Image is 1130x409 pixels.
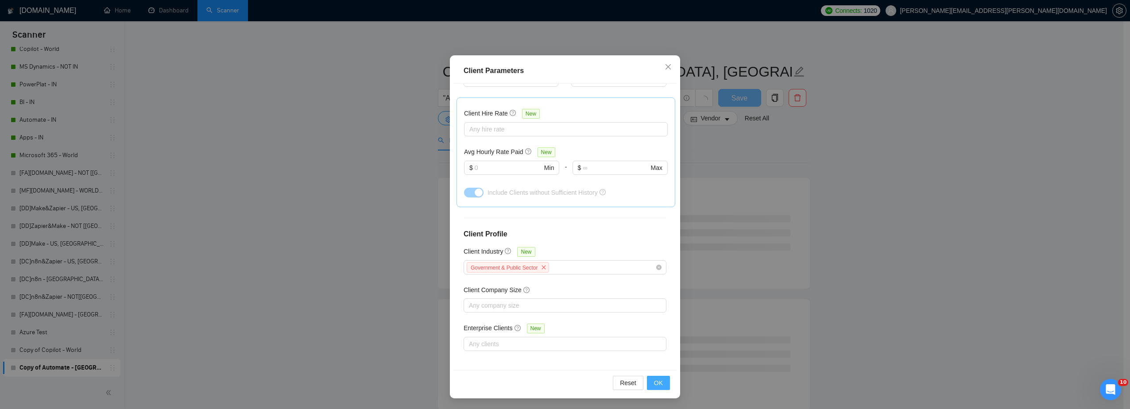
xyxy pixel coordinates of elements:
[464,285,522,295] h5: Client Company Size
[510,109,517,116] span: question-circle
[654,378,663,388] span: OK
[517,247,535,257] span: New
[464,323,513,333] h5: Enterprise Clients
[488,189,598,196] span: Include Clients without Sufficient History
[620,378,636,388] span: Reset
[515,324,522,332] span: question-circle
[523,286,530,293] span: question-circle
[464,147,523,157] h5: Avg Hourly Rate Paid
[647,376,670,390] button: OK
[538,147,555,157] span: New
[464,66,666,76] div: Client Parameters
[469,163,473,173] span: $
[559,161,572,185] div: -
[651,163,662,173] span: Max
[578,163,581,173] span: $
[525,148,532,155] span: question-circle
[505,247,512,255] span: question-circle
[583,163,649,173] input: ∞
[613,376,643,390] button: Reset
[471,264,538,270] span: Government & Public Sector
[464,247,503,256] h5: Client Industry
[1100,379,1121,400] iframe: Intercom live chat
[656,55,680,79] button: Close
[527,324,545,333] span: New
[539,262,549,272] span: close
[475,163,542,173] input: 0
[656,265,662,270] span: close-circle
[464,229,666,239] h4: Client Profile
[600,189,606,195] span: question-circle
[665,63,672,70] span: close
[544,163,554,173] span: Min
[522,109,540,119] span: New
[1118,379,1128,386] span: 10
[464,108,508,118] h5: Client Hire Rate
[558,73,571,97] div: -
